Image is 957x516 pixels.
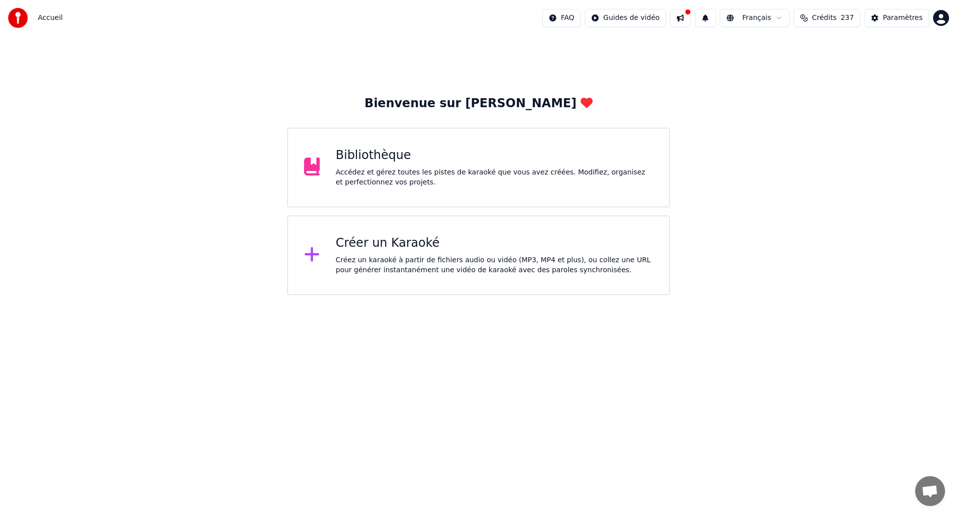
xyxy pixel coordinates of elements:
[336,148,653,164] div: Bibliothèque
[336,255,653,275] div: Créez un karaoké à partir de fichiers audio ou vidéo (MP3, MP4 et plus), ou collez une URL pour g...
[336,235,653,251] div: Créer un Karaoké
[915,476,945,506] div: Ouvrir le chat
[542,9,581,27] button: FAQ
[8,8,28,28] img: youka
[336,168,653,187] div: Accédez et gérez toutes les pistes de karaoké que vous avez créées. Modifiez, organisez et perfec...
[794,9,860,27] button: Crédits237
[812,13,836,23] span: Crédits
[38,13,63,23] nav: breadcrumb
[364,96,592,112] div: Bienvenue sur [PERSON_NAME]
[840,13,854,23] span: 237
[585,9,666,27] button: Guides de vidéo
[864,9,929,27] button: Paramètres
[38,13,63,23] span: Accueil
[883,13,923,23] div: Paramètres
